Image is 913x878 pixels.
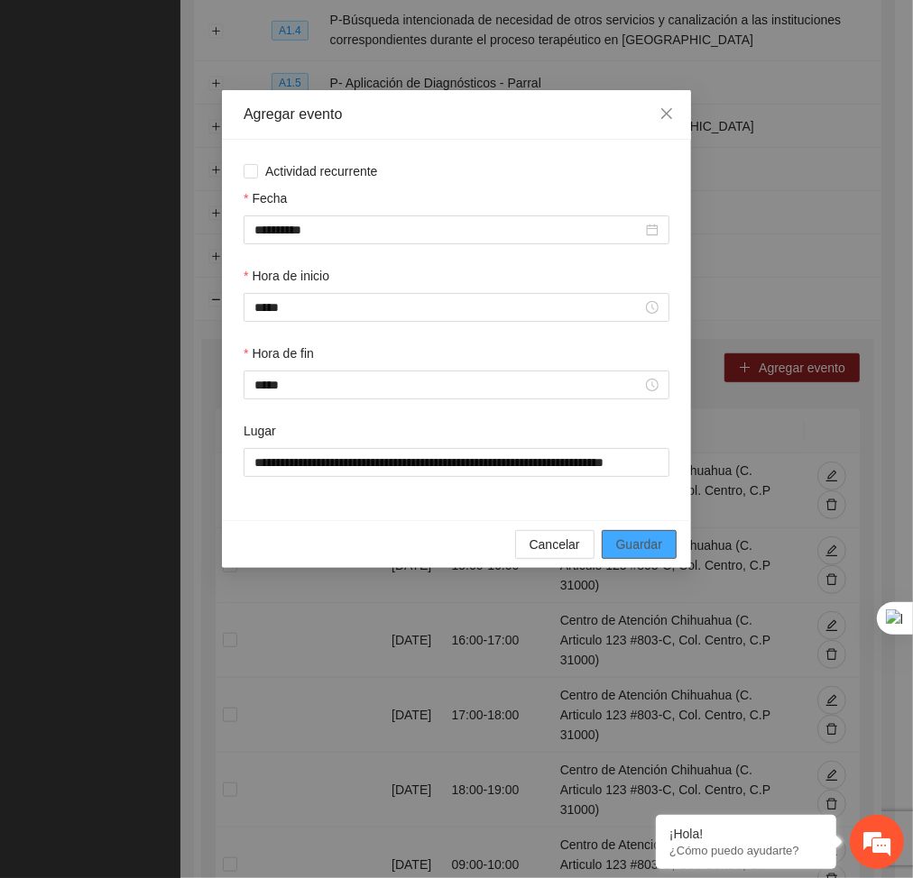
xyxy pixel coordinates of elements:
input: Hora de fin [254,375,642,395]
label: Hora de inicio [244,266,329,286]
div: Agregar evento [244,105,669,124]
span: Estamos en línea. [105,241,249,423]
label: Hora de fin [244,343,314,363]
span: Actividad recurrente [258,161,385,181]
span: Guardar [616,535,662,554]
button: Cancelar [515,530,595,559]
input: Hora de inicio [254,297,642,317]
label: Fecha [244,188,287,208]
p: ¿Cómo puedo ayudarte? [669,844,823,857]
div: Minimizar ventana de chat en vivo [296,9,339,52]
div: Chatee con nosotros ahora [94,92,303,115]
input: Lugar [244,448,669,477]
button: Close [642,90,691,139]
span: close [659,106,674,121]
button: Guardar [602,530,677,559]
input: Fecha [254,220,642,240]
textarea: Escriba su mensaje y pulse “Intro” [9,492,344,555]
span: Cancelar [530,535,580,554]
label: Lugar [244,421,276,441]
div: ¡Hola! [669,827,823,841]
